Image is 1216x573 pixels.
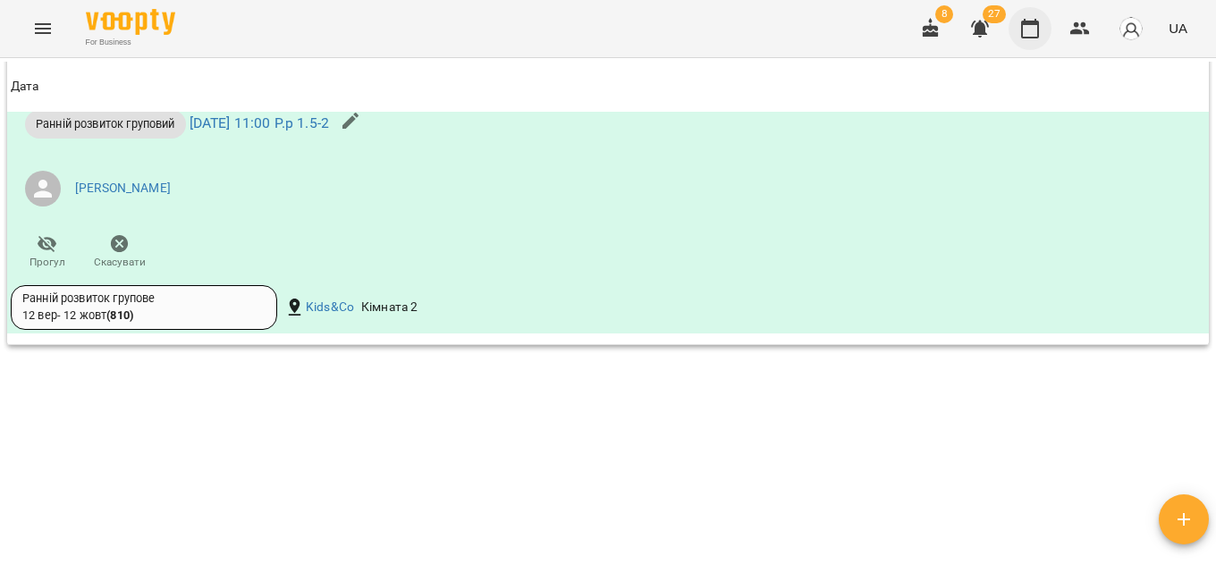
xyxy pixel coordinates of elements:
div: Ранній розвиток групове [22,291,266,307]
a: [PERSON_NAME] [75,180,171,198]
span: Дата [11,76,1205,97]
button: UA [1161,12,1195,45]
button: Прогул [11,228,83,278]
div: Sort [11,76,39,97]
span: 27 [983,5,1006,23]
b: ( 810 ) [106,308,133,322]
div: 12 вер - 12 жовт [22,308,133,324]
img: Voopty Logo [86,9,175,35]
span: Прогул [30,255,65,270]
div: Ранній розвиток групове12 вер- 12 жовт(810) [11,285,277,330]
img: avatar_s.png [1119,16,1144,41]
span: 8 [935,5,953,23]
a: Kids&Co [306,299,354,316]
button: Menu [21,7,64,50]
span: For Business [86,37,175,48]
span: Скасувати [94,255,146,270]
span: UA [1169,19,1187,38]
div: Дата [11,76,39,97]
span: Ранній розвиток груповий [25,115,186,132]
div: Кімната 2 [358,295,421,320]
button: Скасувати [83,228,156,278]
a: [DATE] 11:00 Р.р 1.5-2 [190,114,329,131]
